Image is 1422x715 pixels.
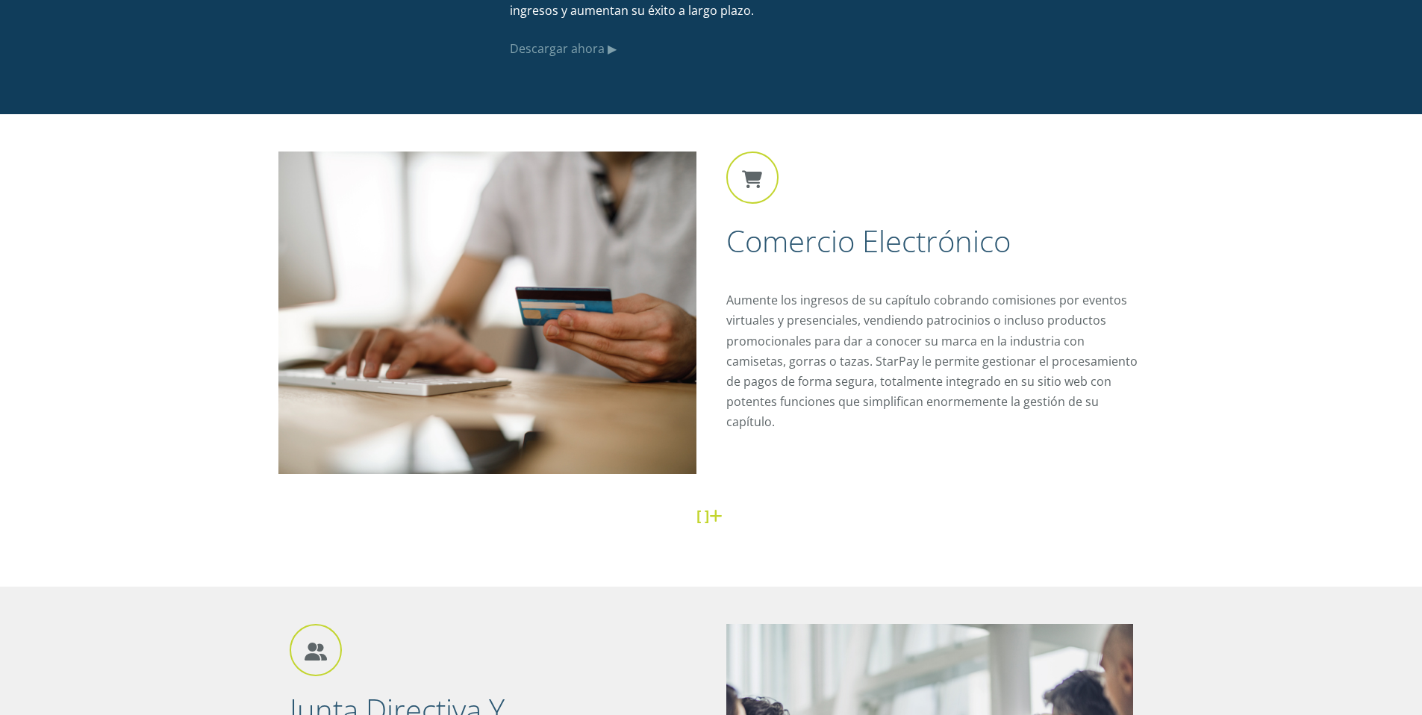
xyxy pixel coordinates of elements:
[278,152,696,474] img: eCommerce.jpg
[510,40,617,57] a: Descargar ahora ▶
[705,505,709,525] font: ]
[726,292,1138,430] font: Aumente los ingresos de su capítulo cobrando comisiones por eventos virtuales y presenciales, ven...
[696,505,701,525] font: [
[726,220,1011,261] font: comercio electrónico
